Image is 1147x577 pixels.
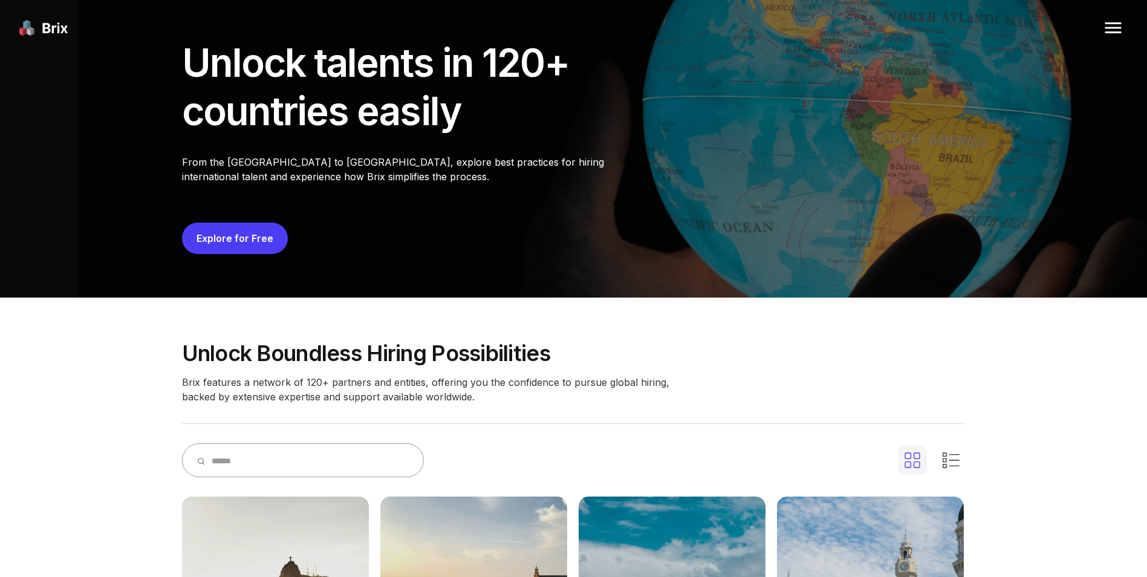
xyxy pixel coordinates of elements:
[182,223,288,254] button: Explore for Free
[182,155,648,184] p: From the [GEOGRAPHIC_DATA] to [GEOGRAPHIC_DATA], explore best practices for hiring international ...
[182,375,678,404] p: Brix features a network of 120+ partners and entities, offering you the confidence to pursue glob...
[182,341,966,365] p: Unlock boundless hiring possibilities
[182,39,648,135] div: Unlock talents in 120+ countries easily
[197,232,273,244] a: Explore for Free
